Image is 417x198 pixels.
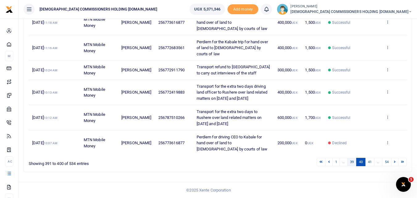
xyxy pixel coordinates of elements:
[197,14,268,31] span: Perdiem for driving CEO to Kabale for hand over of land to [DEMOGRAPHIC_DATA] by courts of law
[158,68,185,72] span: 256772911790
[121,68,151,72] span: [PERSON_NAME]
[291,46,297,50] small: UGX
[44,21,58,24] small: 11:18 AM
[29,157,184,167] div: Showing 391 to 400 of 534 entries
[305,68,321,72] span: 1,500
[332,140,347,146] span: Declined
[332,115,350,120] span: Successful
[37,6,160,12] span: [DEMOGRAPHIC_DATA] COMMISSIONERS HOLDING [DOMAIN_NAME]
[227,4,258,15] li: Toup your wallet
[32,115,57,120] span: [DATE]
[291,91,297,94] small: UGX
[332,90,350,95] span: Successful
[121,115,151,120] span: [PERSON_NAME]
[158,45,185,50] span: 256772683561
[32,90,57,95] span: [DATE]
[44,46,58,50] small: 11:16 AM
[409,177,414,182] span: 1
[305,141,313,145] span: 0
[277,90,298,95] span: 400,000
[332,45,350,51] span: Successful
[187,4,227,15] li: Wallet ballance
[121,45,151,50] span: [PERSON_NAME]
[121,20,151,25] span: [PERSON_NAME]
[5,156,13,166] li: Ac
[315,46,321,50] small: UGX
[44,91,58,94] small: 10:13 AM
[315,69,321,72] small: UGX
[305,45,321,50] span: 1,500
[332,20,350,25] span: Successful
[32,45,57,50] span: [DATE]
[197,135,268,151] span: Perdiem for driving CEO to Kabale for hand over of land to [DEMOGRAPHIC_DATA] by courts of law
[227,4,258,15] span: Add money
[84,112,105,123] span: MTN Mobile Money
[44,141,58,145] small: 10:07 AM
[6,6,13,13] img: logo-small
[158,90,185,95] span: 256772419883
[197,84,267,101] span: Transport for the extra two days driving land officer to Rushere over land related matters on [DA...
[307,141,313,145] small: UGX
[277,68,298,72] span: 300,000
[291,69,297,72] small: UGX
[277,141,298,145] span: 200,000
[365,158,374,166] a: 41
[197,65,270,75] span: Transport refund to [GEOGRAPHIC_DATA] to carry out interviews of the staff
[158,141,185,145] span: 256773616877
[305,90,321,95] span: 1,500
[121,141,151,145] span: [PERSON_NAME]
[32,20,57,25] span: [DATE]
[84,87,105,98] span: MTN Mobile Money
[315,21,321,24] small: UGX
[305,115,321,120] span: 1,700
[315,91,321,94] small: UGX
[84,137,105,148] span: MTN Mobile Money
[158,20,185,25] span: 256773616877
[277,4,412,15] a: profile-user [PERSON_NAME] [DEMOGRAPHIC_DATA] COMMISSIONERS HOLDING [DOMAIN_NAME]
[197,109,262,126] span: Transport for the extra two days to Rushere over land related matters on [DATE] and [DATE]
[32,68,57,72] span: [DATE]
[291,21,297,24] small: UGX
[194,6,220,12] span: UGX 5,371,346
[291,141,297,145] small: UGX
[190,4,225,15] a: UGX 5,371,346
[290,9,412,15] span: [DEMOGRAPHIC_DATA] COMMISSIONERS HOLDING [DOMAIN_NAME]
[5,51,13,61] li: M
[227,6,258,11] a: Add money
[290,4,412,9] small: [PERSON_NAME]
[277,115,298,120] span: 600,000
[84,17,105,28] span: MTN Mobile Money
[84,42,105,53] span: MTN Mobile Money
[197,40,268,56] span: Perdiem for the Kabale trip for hand over of land to [DEMOGRAPHIC_DATA] by courts of law
[382,158,391,166] a: 54
[44,116,58,120] small: 10:12 AM
[315,116,321,120] small: UGX
[396,177,411,192] iframe: Intercom live chat
[305,20,321,25] span: 1,500
[356,158,365,166] a: 40
[32,141,57,145] span: [DATE]
[44,69,58,72] small: 10:24 AM
[291,116,297,120] small: UGX
[84,65,105,75] span: MTN Mobile Money
[332,67,350,73] span: Successful
[158,115,185,120] span: 256787510266
[6,7,13,11] a: logo-small logo-large logo-large
[277,4,288,15] img: profile-user
[121,90,151,95] span: [PERSON_NAME]
[332,158,340,166] a: 1
[277,45,298,50] span: 400,000
[277,20,298,25] span: 400,000
[347,158,357,166] a: 39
